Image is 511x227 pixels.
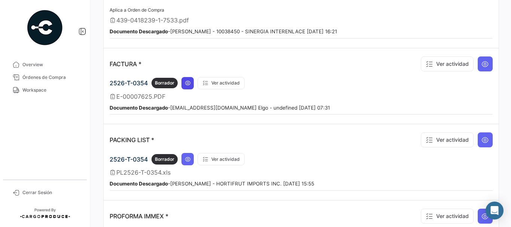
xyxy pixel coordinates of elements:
span: Cerrar Sesión [22,189,81,196]
span: Órdenes de Compra [22,74,81,81]
span: E-00007625.PDF [116,93,165,100]
button: Ver actividad [198,77,245,89]
span: Workspace [22,87,81,93]
span: 2526-T-0354 [110,79,148,87]
button: Ver actividad [421,132,474,147]
button: Ver actividad [198,153,245,165]
button: Ver actividad [421,209,474,224]
small: - [PERSON_NAME] - HORTIFRUT IMPORTS INC. [DATE] 15:55 [110,181,314,187]
img: powered-by.png [26,9,64,46]
span: Borrador [155,156,174,163]
b: Documento Descargado [110,105,168,111]
a: Workspace [6,84,84,96]
b: Documento Descargado [110,28,168,34]
span: Borrador [155,80,174,86]
span: 2526-T-0354 [110,156,148,163]
p: PROFORMA IMMEX * [110,212,168,220]
small: - [EMAIL_ADDRESS][DOMAIN_NAME] Elgo - undefined [DATE] 07:31 [110,105,330,111]
span: PL2526-T-0354.xls [116,169,171,176]
button: Ver actividad [421,56,474,71]
p: PACKING LIST * [110,136,154,144]
a: Overview [6,58,84,71]
small: - [PERSON_NAME] - 10038450 - SINERGIA INTERENLACE [DATE] 16:21 [110,28,337,34]
b: Documento Descargado [110,181,168,187]
span: Overview [22,61,81,68]
p: FACTURA * [110,60,141,68]
span: 439-0418239-1-7533.pdf [116,16,189,24]
a: Órdenes de Compra [6,71,84,84]
div: Abrir Intercom Messenger [486,202,504,220]
span: Aplica a Orden de Compra [110,7,164,13]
